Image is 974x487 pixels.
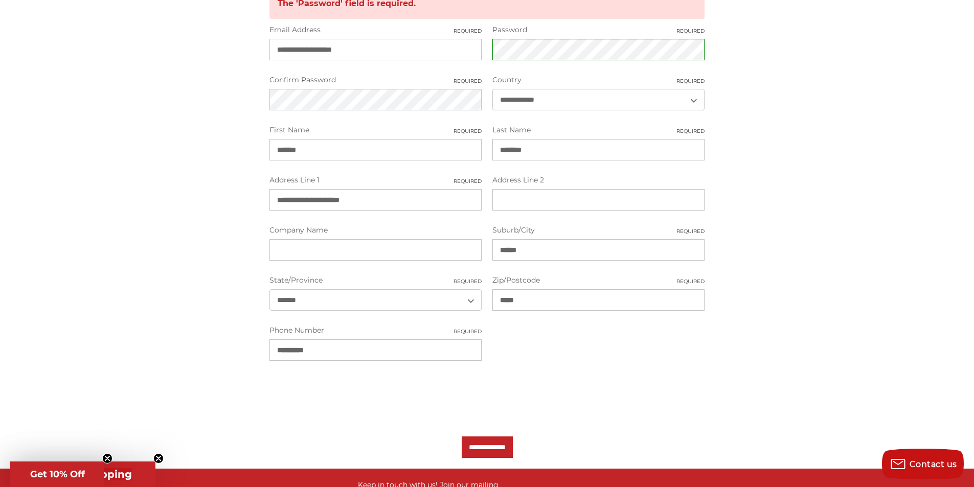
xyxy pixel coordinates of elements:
label: Phone Number [269,325,482,336]
label: Last Name [492,125,705,135]
small: Required [454,77,482,85]
div: Get Free ShippingClose teaser [10,461,155,487]
small: Required [676,27,705,35]
label: State/Province [269,275,482,286]
div: Get 10% OffClose teaser [10,461,104,487]
label: Email Address [269,25,482,35]
small: Required [676,227,705,235]
label: Zip/Postcode [492,275,705,286]
label: Company Name [269,225,482,236]
label: Address Line 2 [492,175,705,185]
label: Password [492,25,705,35]
small: Required [676,277,705,285]
span: Get 10% Off [30,469,85,480]
iframe: reCAPTCHA [269,375,425,415]
small: Required [454,27,482,35]
small: Required [454,328,482,335]
button: Close teaser [153,453,164,463]
small: Required [454,277,482,285]
button: Close teaser [102,453,112,463]
small: Required [454,127,482,135]
small: Required [676,77,705,85]
label: First Name [269,125,482,135]
label: Country [492,75,705,85]
span: Contact us [910,459,957,469]
small: Required [454,177,482,185]
label: Address Line 1 [269,175,482,185]
label: Confirm Password [269,75,482,85]
small: Required [676,127,705,135]
button: Contact us [882,449,964,479]
label: Suburb/City [492,225,705,236]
